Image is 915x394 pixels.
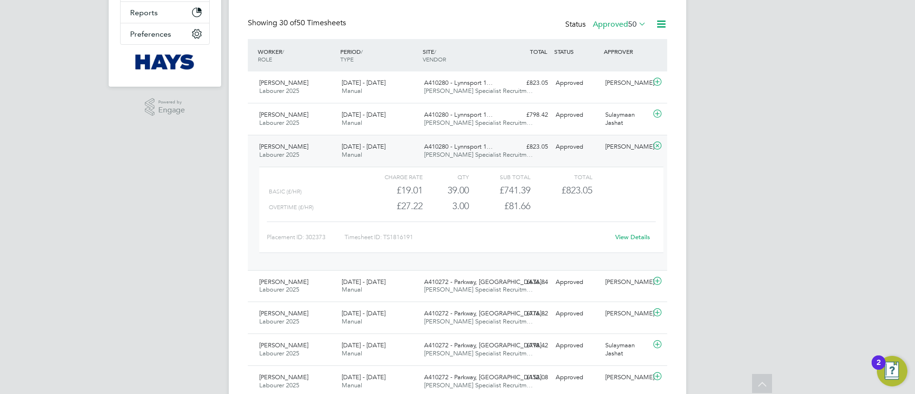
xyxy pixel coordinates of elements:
[342,341,386,349] span: [DATE] - [DATE]
[424,79,493,87] span: A410280 - Lynnsport 1…
[502,274,552,290] div: £636.84
[248,18,348,28] div: Showing
[552,107,601,123] div: Approved
[121,2,209,23] button: Reports
[424,278,548,286] span: A410272 - Parkway, [GEOGRAPHIC_DATA]…
[502,370,552,385] div: £152.08
[342,278,386,286] span: [DATE] - [DATE]
[282,48,284,55] span: /
[342,119,362,127] span: Manual
[552,139,601,155] div: Approved
[342,285,362,293] span: Manual
[259,111,308,119] span: [PERSON_NAME]
[338,43,420,68] div: PERIOD
[601,139,651,155] div: [PERSON_NAME]
[876,363,881,375] div: 2
[259,309,308,317] span: [PERSON_NAME]
[565,18,648,31] div: Status
[552,370,601,385] div: Approved
[361,171,423,182] div: Charge rate
[342,349,362,357] span: Manual
[628,20,637,29] span: 50
[530,171,592,182] div: Total
[552,43,601,60] div: STATUS
[361,48,363,55] span: /
[601,274,651,290] div: [PERSON_NAME]
[502,75,552,91] div: £823.05
[259,381,299,389] span: Labourer 2025
[267,230,345,245] div: Placement ID: 302373
[259,341,308,349] span: [PERSON_NAME]
[469,171,530,182] div: Sub Total
[601,43,651,60] div: APPROVER
[259,278,308,286] span: [PERSON_NAME]
[502,107,552,123] div: £798.42
[434,48,436,55] span: /
[259,79,308,87] span: [PERSON_NAME]
[423,171,469,182] div: QTY
[502,139,552,155] div: £823.05
[552,274,601,290] div: Approved
[342,79,386,87] span: [DATE] - [DATE]
[601,107,651,131] div: Sulaymaan Jashat
[340,55,354,63] span: TYPE
[259,87,299,95] span: Labourer 2025
[420,43,503,68] div: SITE
[342,373,386,381] span: [DATE] - [DATE]
[424,142,493,151] span: A410280 - Lynnsport 1…
[601,306,651,322] div: [PERSON_NAME]
[601,75,651,91] div: [PERSON_NAME]
[424,309,548,317] span: A410272 - Parkway, [GEOGRAPHIC_DATA]…
[877,356,907,386] button: Open Resource Center, 2 new notifications
[130,8,158,17] span: Reports
[259,119,299,127] span: Labourer 2025
[615,233,650,241] a: View Details
[530,48,547,55] span: TOTAL
[279,18,346,28] span: 50 Timesheets
[342,142,386,151] span: [DATE] - [DATE]
[424,151,533,159] span: [PERSON_NAME] Specialist Recruitm…
[255,43,338,68] div: WORKER
[424,341,548,349] span: A410272 - Parkway, [GEOGRAPHIC_DATA]…
[130,30,171,39] span: Preferences
[158,98,185,106] span: Powered by
[469,182,530,198] div: £741.39
[259,349,299,357] span: Labourer 2025
[469,198,530,214] div: £81.66
[424,373,548,381] span: A410272 - Parkway, [GEOGRAPHIC_DATA]…
[259,285,299,293] span: Labourer 2025
[135,54,195,70] img: hays-logo-retina.png
[342,381,362,389] span: Manual
[423,55,446,63] span: VENDOR
[424,317,533,325] span: [PERSON_NAME] Specialist Recruitm…
[601,338,651,362] div: Sulaymaan Jashat
[601,370,651,385] div: [PERSON_NAME]
[423,198,469,214] div: 3.00
[269,204,314,211] span: Overtime (£/HR)
[342,309,386,317] span: [DATE] - [DATE]
[424,119,533,127] span: [PERSON_NAME] Specialist Recruitm…
[259,142,308,151] span: [PERSON_NAME]
[593,20,646,29] label: Approved
[424,87,533,95] span: [PERSON_NAME] Specialist Recruitm…
[502,338,552,354] div: £798.42
[502,306,552,322] div: £776.82
[424,381,533,389] span: [PERSON_NAME] Specialist Recruitm…
[259,373,308,381] span: [PERSON_NAME]
[345,230,609,245] div: Timesheet ID: TS1816191
[342,151,362,159] span: Manual
[423,182,469,198] div: 39.00
[424,285,533,293] span: [PERSON_NAME] Specialist Recruitm…
[342,111,386,119] span: [DATE] - [DATE]
[269,188,302,195] span: Basic (£/HR)
[361,198,423,214] div: £27.22
[158,106,185,114] span: Engage
[361,182,423,198] div: £19.01
[552,338,601,354] div: Approved
[259,317,299,325] span: Labourer 2025
[279,18,296,28] span: 30 of
[424,111,493,119] span: A410280 - Lynnsport 1…
[342,317,362,325] span: Manual
[552,75,601,91] div: Approved
[424,349,533,357] span: [PERSON_NAME] Specialist Recruitm…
